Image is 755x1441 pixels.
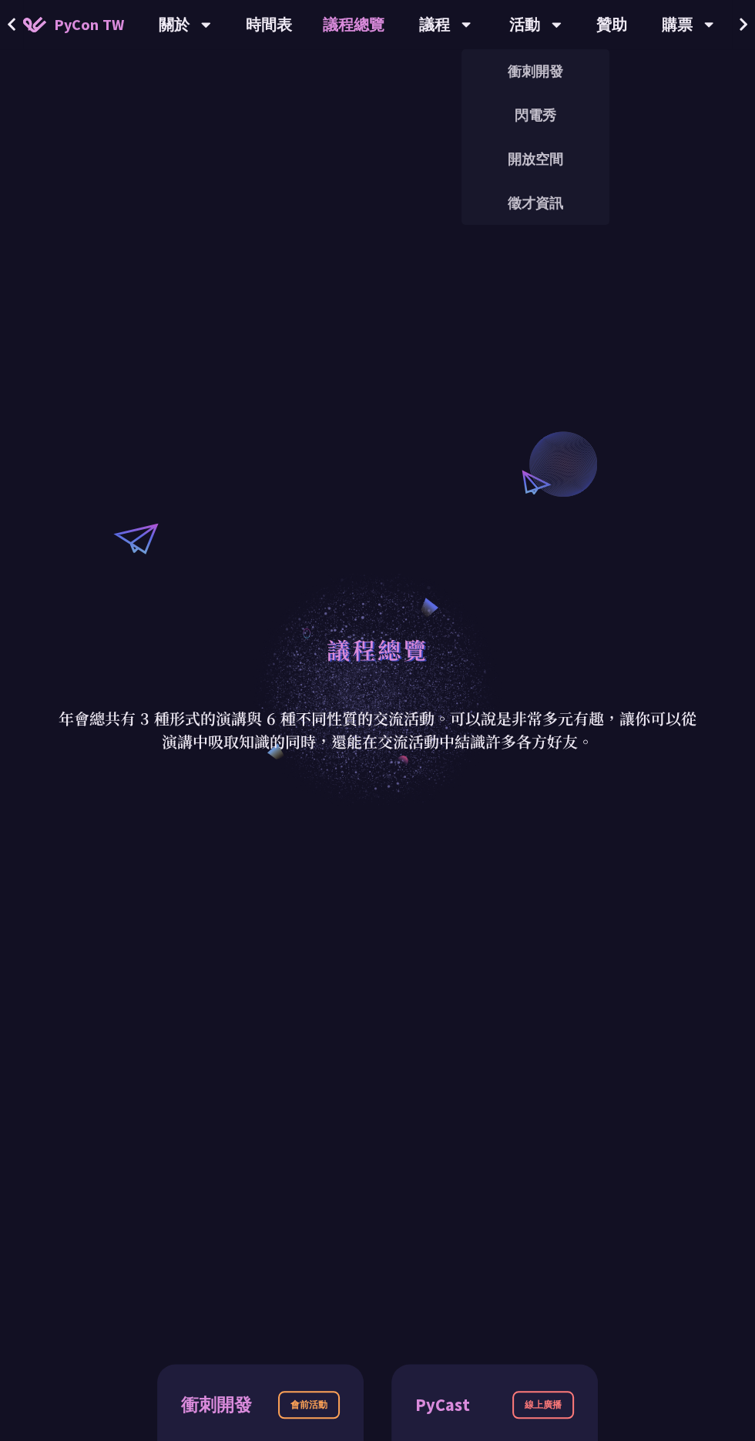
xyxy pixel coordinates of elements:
a: 閃電秀 [461,97,609,133]
span: PyCon TW [54,13,124,36]
h1: 議程總覽 [327,626,428,672]
a: 開放空間 [461,141,609,177]
div: 衝刺開發 [181,1392,252,1419]
a: 徵才資訊 [461,185,609,221]
div: 會前活動 [278,1391,340,1419]
p: 年會總共有 3 種形式的演講與 6 種不同性質的交流活動。可以說是非常多元有趣，讓你可以從演講中吸取知識的同時，還能在交流活動中結識許多各方好友。 [54,707,701,753]
a: 衝刺開發 [461,53,609,89]
div: PyCast [415,1392,470,1419]
a: PyCon TW [8,5,139,44]
img: Home icon of PyCon TW 2025 [23,17,46,32]
div: 線上廣播 [512,1391,574,1419]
